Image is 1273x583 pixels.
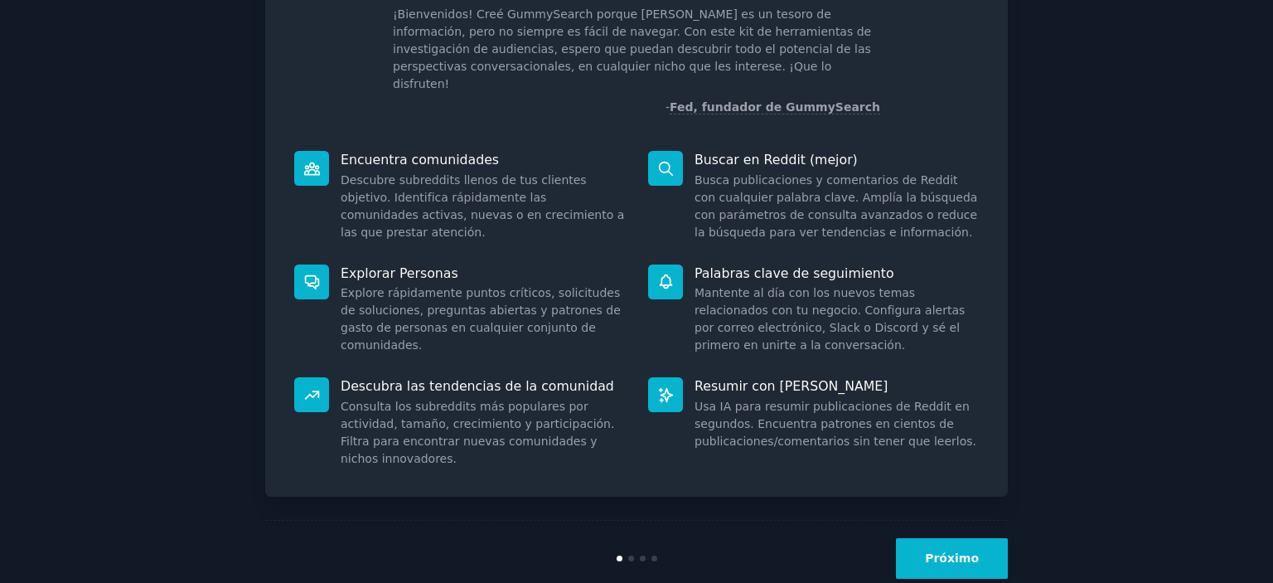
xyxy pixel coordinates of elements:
font: Consulta los subreddits más populares por actividad, tamaño, crecimiento y participación. Filtra ... [341,400,614,465]
font: Buscar en Reddit (mejor) [695,152,858,168]
font: Palabras clave de seguimiento [695,265,894,281]
font: Usa IA para resumir publicaciones de Reddit en segundos. Encuentra patrones en cientos de publica... [695,400,976,448]
a: Fed, fundador de GummySearch [670,100,880,114]
font: Descubra las tendencias de la comunidad [341,378,614,394]
font: Encuentra comunidades [341,152,499,168]
font: Próximo [925,551,979,565]
font: ¡Bienvenidos! Creé GummySearch porque [PERSON_NAME] es un tesoro de información, pero no siempre ... [393,7,871,90]
font: Mantente al día con los nuevos temas relacionados con tu negocio. Configura alertas por correo el... [695,286,965,352]
font: Descubre subreddits llenos de tus clientes objetivo. Identifica rápidamente las comunidades activ... [341,173,624,239]
font: Explorar Personas [341,265,458,281]
font: Busca publicaciones y comentarios de Reddit con cualquier palabra clave. Amplía la búsqueda con p... [695,173,977,239]
font: Resumir con [PERSON_NAME] [695,378,888,394]
button: Próximo [896,538,1008,579]
font: - [666,100,670,114]
font: Explore rápidamente puntos críticos, solicitudes de soluciones, preguntas abiertas y patrones de ... [341,286,621,352]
